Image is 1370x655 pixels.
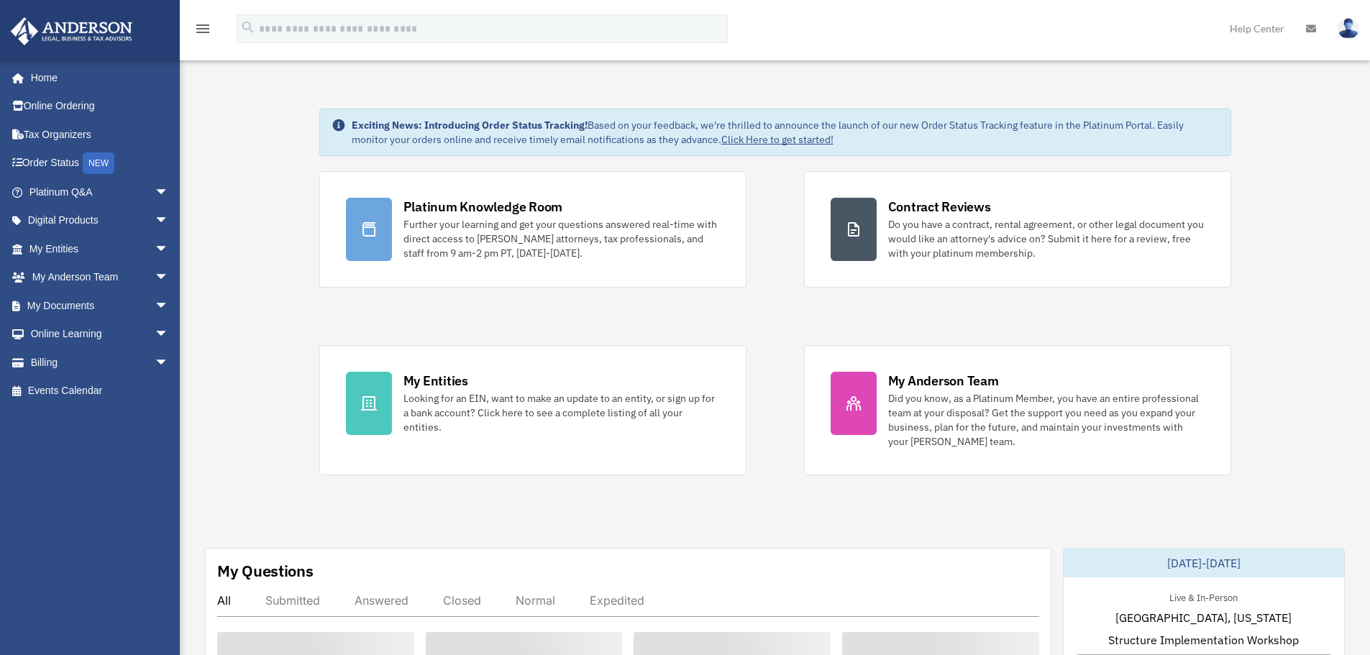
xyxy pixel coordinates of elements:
strong: Exciting News: Introducing Order Status Tracking! [352,119,588,132]
a: Online Learningarrow_drop_down [10,320,191,349]
a: Billingarrow_drop_down [10,348,191,377]
div: My Anderson Team [888,372,999,390]
span: arrow_drop_down [155,320,183,349]
div: My Entities [403,372,468,390]
span: arrow_drop_down [155,234,183,264]
a: Platinum Knowledge Room Further your learning and get your questions answered real-time with dire... [319,171,746,288]
a: Events Calendar [10,377,191,406]
div: Normal [516,593,555,608]
div: Answered [355,593,408,608]
div: [DATE]-[DATE] [1064,549,1344,577]
span: arrow_drop_down [155,206,183,236]
a: My Anderson Team Did you know, as a Platinum Member, you have an entire professional team at your... [804,345,1231,475]
a: My Anderson Teamarrow_drop_down [10,263,191,292]
span: arrow_drop_down [155,291,183,321]
a: Online Ordering [10,92,191,121]
span: Structure Implementation Workshop [1108,631,1299,649]
a: Digital Productsarrow_drop_down [10,206,191,235]
div: Closed [443,593,481,608]
div: Did you know, as a Platinum Member, you have an entire professional team at your disposal? Get th... [888,391,1205,449]
span: arrow_drop_down [155,348,183,377]
div: Contract Reviews [888,198,991,216]
i: search [240,19,256,35]
span: arrow_drop_down [155,263,183,293]
a: menu [194,25,211,37]
div: Based on your feedback, we're thrilled to announce the launch of our new Order Status Tracking fe... [352,118,1219,147]
a: My Entitiesarrow_drop_down [10,234,191,263]
div: Submitted [265,593,320,608]
span: [GEOGRAPHIC_DATA], [US_STATE] [1115,609,1292,626]
a: Contract Reviews Do you have a contract, rental agreement, or other legal document you would like... [804,171,1231,288]
div: Live & In-Person [1158,589,1249,604]
div: Further your learning and get your questions answered real-time with direct access to [PERSON_NAM... [403,217,720,260]
a: Home [10,63,183,92]
a: Click Here to get started! [721,133,834,146]
a: Platinum Q&Aarrow_drop_down [10,178,191,206]
div: Expedited [590,593,644,608]
img: Anderson Advisors Platinum Portal [6,17,137,45]
a: My Documentsarrow_drop_down [10,291,191,320]
div: All [217,593,231,608]
div: Looking for an EIN, want to make an update to an entity, or sign up for a bank account? Click her... [403,391,720,434]
a: Order StatusNEW [10,149,191,178]
i: menu [194,20,211,37]
div: My Questions [217,560,314,582]
a: My Entities Looking for an EIN, want to make an update to an entity, or sign up for a bank accoun... [319,345,746,475]
img: User Pic [1338,18,1359,39]
div: NEW [83,152,114,174]
div: Do you have a contract, rental agreement, or other legal document you would like an attorney's ad... [888,217,1205,260]
div: Platinum Knowledge Room [403,198,563,216]
span: arrow_drop_down [155,178,183,207]
a: Tax Organizers [10,120,191,149]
